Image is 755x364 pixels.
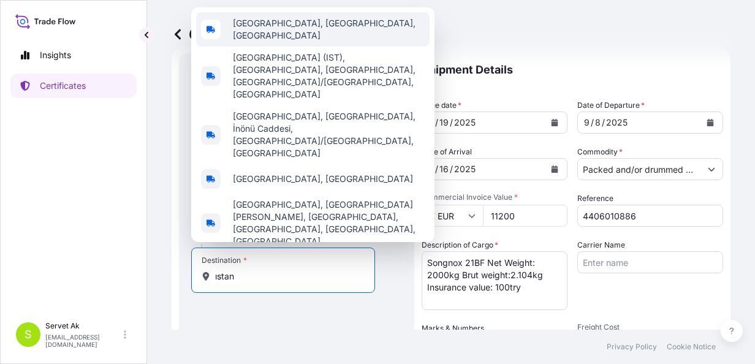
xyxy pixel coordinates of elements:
div: / [435,115,438,130]
div: month, [583,115,591,130]
span: [GEOGRAPHIC_DATA], [GEOGRAPHIC_DATA][PERSON_NAME], [GEOGRAPHIC_DATA], [GEOGRAPHIC_DATA], [GEOGRAP... [233,199,425,248]
span: Commercial Invoice Value [422,192,567,202]
input: Enter booking reference [577,205,723,227]
span: [GEOGRAPHIC_DATA], [GEOGRAPHIC_DATA], [GEOGRAPHIC_DATA] [233,17,425,42]
span: Issue date [422,99,461,112]
button: Show suggestions [700,158,723,180]
input: Destination [215,270,360,282]
div: year, [453,115,477,130]
span: S [25,328,32,341]
p: [EMAIL_ADDRESS][DOMAIN_NAME] [45,333,121,348]
div: / [591,115,594,130]
div: day, [438,115,450,130]
span: Date of Arrival [422,146,472,158]
p: Get a Certificate [172,25,314,44]
input: Enter amount [483,205,567,227]
p: Privacy Policy [607,342,657,352]
p: Servet Ak [45,321,121,331]
div: / [450,162,453,176]
div: / [450,115,453,130]
div: day, [438,162,450,176]
button: Calendar [545,113,564,132]
p: Cookie Notice [667,342,716,352]
button: Calendar [545,159,564,179]
span: Date of Departure [577,99,645,112]
span: [GEOGRAPHIC_DATA], [GEOGRAPHIC_DATA], İnönü Caddesi, [GEOGRAPHIC_DATA]/[GEOGRAPHIC_DATA], [GEOGRA... [233,110,425,159]
div: / [435,162,438,176]
span: [GEOGRAPHIC_DATA], [GEOGRAPHIC_DATA] [233,173,413,185]
label: Description of Cargo [422,239,498,251]
div: year, [605,115,629,130]
div: year, [453,162,477,176]
div: Show suggestions [191,7,434,242]
input: Type to search commodity [578,158,700,180]
div: Destination [202,256,247,265]
input: Enter name [577,251,723,273]
p: Certificates [40,80,86,92]
label: Carrier Name [577,239,625,251]
p: Shipment Details [422,53,723,87]
span: Freight Cost [577,322,723,332]
button: Calendar [700,113,720,132]
label: Reference [577,192,613,205]
label: Marks & Numbers [422,322,484,335]
div: day, [594,115,602,130]
div: / [602,115,605,130]
p: Insights [40,49,71,61]
span: [GEOGRAPHIC_DATA] (IST), [GEOGRAPHIC_DATA], [GEOGRAPHIC_DATA], [GEOGRAPHIC_DATA]/[GEOGRAPHIC_DATA... [233,51,425,100]
label: Commodity [577,146,623,158]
